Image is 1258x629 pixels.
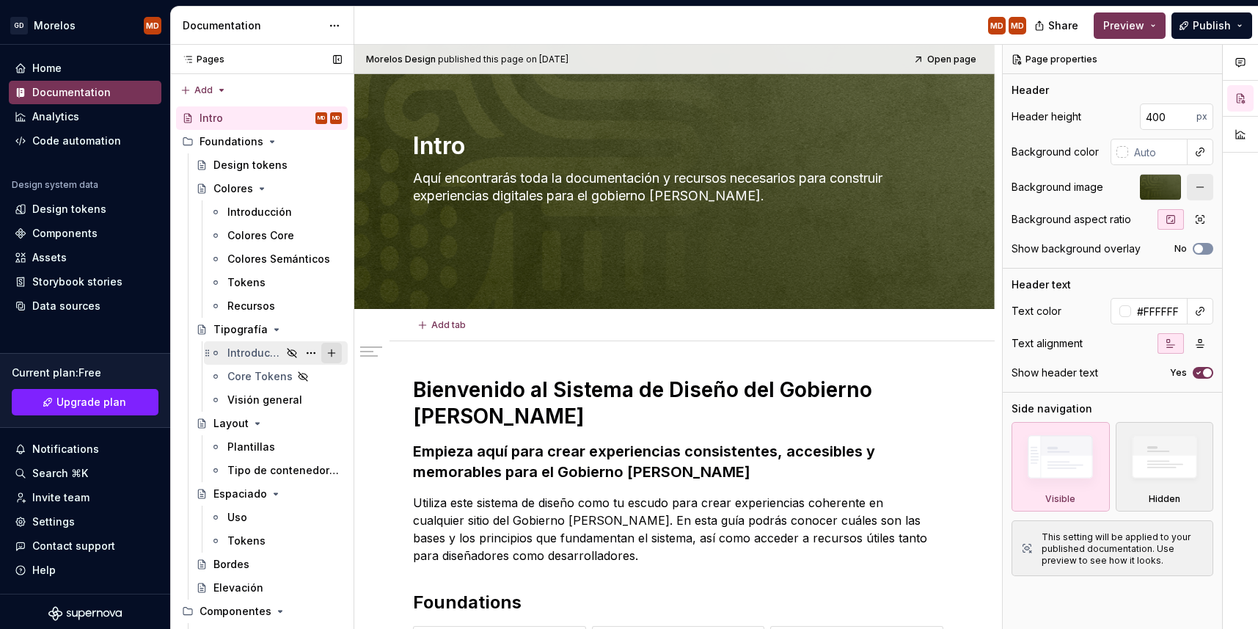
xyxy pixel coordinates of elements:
[204,506,348,529] a: Uso
[1193,18,1231,33] span: Publish
[413,494,936,564] p: Utiliza este sistema de diseño como tu escudo para crear experiencias coherente en cualquier siti...
[1012,109,1081,124] div: Header height
[1103,18,1144,33] span: Preview
[176,54,224,65] div: Pages
[909,49,983,70] a: Open page
[190,482,348,506] a: Espaciado
[431,319,466,331] span: Add tab
[204,459,348,482] a: Tipo de contenedores
[32,202,106,217] div: Design tokens
[413,441,936,482] h3: Empieza aquí para crear experiencias consistentes, accesibles y memorables para el Gobierno [PERS...
[12,389,158,415] button: Upgrade plan
[1012,366,1098,380] div: Show header text
[1128,139,1188,165] input: Auto
[1012,241,1141,256] div: Show background overlay
[1170,367,1187,379] label: Yes
[1027,12,1088,39] button: Share
[227,252,330,266] div: Colores Semánticos
[9,246,161,269] a: Assets
[1012,304,1061,319] div: Text color
[32,250,67,265] div: Assets
[227,205,292,219] div: Introducción
[12,366,158,380] div: Current plan : Free
[9,197,161,221] a: Design tokens
[213,181,253,196] div: Colores
[204,247,348,271] a: Colores Semánticos
[190,318,348,341] a: Tipografía
[410,167,933,208] textarea: Aquí encontrarás toda la documentación y recursos necesarios para construir experiencias digitale...
[176,130,348,153] div: Foundations
[213,322,268,337] div: Tipografía
[1012,145,1099,159] div: Background color
[190,177,348,200] a: Colores
[1012,180,1103,194] div: Background image
[190,576,348,600] a: Elevación
[32,563,56,578] div: Help
[204,365,348,388] a: Core Tokens
[48,606,122,621] svg: Supernova Logo
[227,534,266,548] div: Tokens
[1012,401,1092,416] div: Side navigation
[413,377,936,429] h1: Bienvenido al Sistema de Diseño del Gobierno [PERSON_NAME]
[227,346,282,360] div: Introducción
[204,435,348,459] a: Plantillas
[32,490,89,505] div: Invite team
[227,228,294,243] div: Colores Core
[410,128,933,164] textarea: Intro
[318,111,325,126] div: MD
[9,486,161,509] a: Invite team
[213,487,267,501] div: Espaciado
[213,416,249,431] div: Layout
[1174,243,1187,255] label: No
[204,271,348,294] a: Tokens
[9,270,161,294] a: Storybook stories
[9,222,161,245] a: Components
[990,20,1003,32] div: MD
[3,10,167,41] button: GDMorelosMD
[176,80,231,101] button: Add
[32,226,98,241] div: Components
[413,591,936,614] h2: Foundations
[204,200,348,224] a: Introducción
[9,57,161,80] a: Home
[194,84,213,96] span: Add
[213,581,263,595] div: Elevación
[1094,12,1166,39] button: Preview
[9,437,161,461] button: Notifications
[32,539,115,553] div: Contact support
[32,299,100,313] div: Data sources
[9,559,161,582] button: Help
[213,557,249,572] div: Bordes
[204,529,348,553] a: Tokens
[32,442,99,457] div: Notifications
[1011,20,1024,32] div: MD
[9,534,161,558] button: Contact support
[227,440,275,454] div: Plantillas
[32,134,121,148] div: Code automation
[213,158,288,172] div: Design tokens
[32,274,122,289] div: Storybook stories
[204,294,348,318] a: Recursos
[200,134,263,149] div: Foundations
[9,462,161,485] button: Search ⌘K
[332,111,340,126] div: MD
[190,553,348,576] a: Bordes
[227,275,266,290] div: Tokens
[366,54,436,65] span: Morelos Design
[9,129,161,153] a: Code automation
[9,294,161,318] a: Data sources
[1045,493,1075,505] div: Visible
[183,18,321,33] div: Documentation
[9,81,161,104] a: Documentation
[32,515,75,529] div: Settings
[204,224,348,247] a: Colores Core
[1149,493,1180,505] div: Hidden
[1131,298,1188,324] input: Auto
[9,105,161,128] a: Analytics
[1140,103,1196,130] input: Auto
[1196,111,1207,123] p: px
[200,111,223,126] div: Intro
[1012,277,1071,292] div: Header text
[176,600,348,623] div: Componentes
